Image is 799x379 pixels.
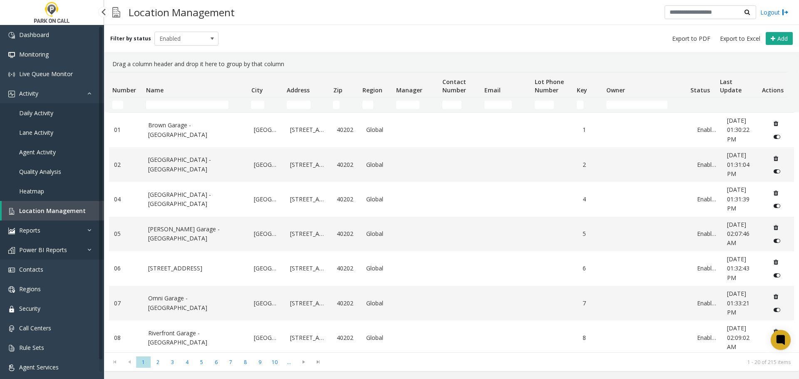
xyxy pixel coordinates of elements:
span: Reports [19,226,40,234]
a: Omni Garage - [GEOGRAPHIC_DATA] [148,294,244,312]
a: 7 [583,299,602,308]
a: [DATE] 01:33:21 PM [727,289,759,317]
a: 4 [583,195,602,204]
span: Address [287,86,310,94]
a: Enabled [697,333,717,342]
a: Location Management [2,201,104,220]
h3: Location Management [124,2,239,22]
span: [DATE] 02:07:46 AM [727,220,749,247]
a: 8 [583,333,602,342]
span: Agent Services [19,363,59,371]
span: Agent Activity [19,148,56,156]
a: 40202 [337,195,356,204]
button: Disable [769,165,785,178]
img: 'icon' [8,267,15,273]
span: Power BI Reports [19,246,67,254]
img: 'icon' [8,306,15,312]
img: 'icon' [8,345,15,352]
span: Region [362,86,382,94]
span: Page 6 [209,357,223,368]
span: [DATE] 01:30:22 PM [727,116,749,143]
span: [DATE] 02:09:02 AM [727,324,749,351]
a: [STREET_ADDRESS] [290,229,327,238]
button: Delete [769,325,783,338]
a: [GEOGRAPHIC_DATA] - [GEOGRAPHIC_DATA] [148,155,244,174]
span: Live Queue Monitor [19,70,73,78]
span: Manager [396,86,422,94]
span: Lane Activity [19,129,53,136]
a: [STREET_ADDRESS] [290,160,327,169]
span: Location Management [19,207,86,215]
a: [STREET_ADDRESS] [290,333,327,342]
img: logout [782,8,789,17]
input: Address Filter [287,101,310,109]
input: Number Filter [112,101,123,109]
td: Last Update Filter [716,97,758,112]
a: 5 [583,229,602,238]
th: Actions [758,72,788,97]
button: Delete [769,151,783,165]
a: 05 [114,229,138,238]
td: Manager Filter [393,97,439,112]
button: Delete [769,186,783,200]
td: Zip Filter [330,97,359,112]
span: Page 11 [282,357,296,368]
a: Global [366,160,390,169]
a: [GEOGRAPHIC_DATA] [254,229,280,238]
span: Owner [606,86,625,94]
input: Key Filter [577,101,583,109]
a: 01 [114,125,138,134]
img: 'icon' [8,247,15,254]
a: [GEOGRAPHIC_DATA] [254,125,280,134]
span: Daily Activity [19,109,53,117]
button: Disable [769,338,785,351]
th: Status [687,72,717,97]
a: [GEOGRAPHIC_DATA] [254,160,280,169]
input: Email Filter [484,101,512,109]
img: 'icon' [8,71,15,78]
a: [DATE] 01:30:22 PM [727,116,759,144]
img: 'icon' [8,364,15,371]
span: Lot Phone Number [535,78,564,94]
a: Enabled [697,264,717,273]
a: [DATE] 02:07:46 AM [727,220,759,248]
span: Page 1 [136,357,151,368]
td: Actions Filter [758,97,788,112]
span: [DATE] 01:32:43 PM [727,255,749,282]
button: Add [766,32,793,45]
kendo-pager-info: 1 - 20 of 215 items [330,359,791,366]
a: [GEOGRAPHIC_DATA] [254,333,280,342]
td: Status Filter [687,97,717,112]
a: [GEOGRAPHIC_DATA] [254,299,280,308]
button: Delete [769,290,783,303]
label: Filter by status [110,35,151,42]
span: [DATE] 01:31:39 PM [727,186,749,212]
a: Enabled [697,299,717,308]
a: Global [366,299,390,308]
a: [DATE] 01:31:04 PM [727,151,759,178]
a: 40202 [337,229,356,238]
span: Export to PDF [672,35,710,43]
div: Data table [104,72,799,352]
span: Page 2 [151,357,165,368]
span: Number [112,86,136,94]
a: 07 [114,299,138,308]
td: Key Filter [573,97,603,112]
input: Manager Filter [396,101,420,109]
button: Export to PDF [669,33,714,45]
a: 40202 [337,125,356,134]
img: 'icon' [8,91,15,97]
span: Last Update [720,78,742,94]
button: Delete [769,221,783,234]
td: Contact Number Filter [439,97,481,112]
img: 'icon' [8,228,15,234]
img: 'icon' [8,208,15,215]
a: 08 [114,333,138,342]
span: Go to the next page [296,356,311,368]
a: 2 [583,160,602,169]
input: Name Filter [146,101,228,109]
a: Global [366,264,390,273]
td: Lot Phone Number Filter [531,97,573,112]
span: Contact Number [442,78,466,94]
span: [DATE] 01:31:04 PM [727,151,749,178]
